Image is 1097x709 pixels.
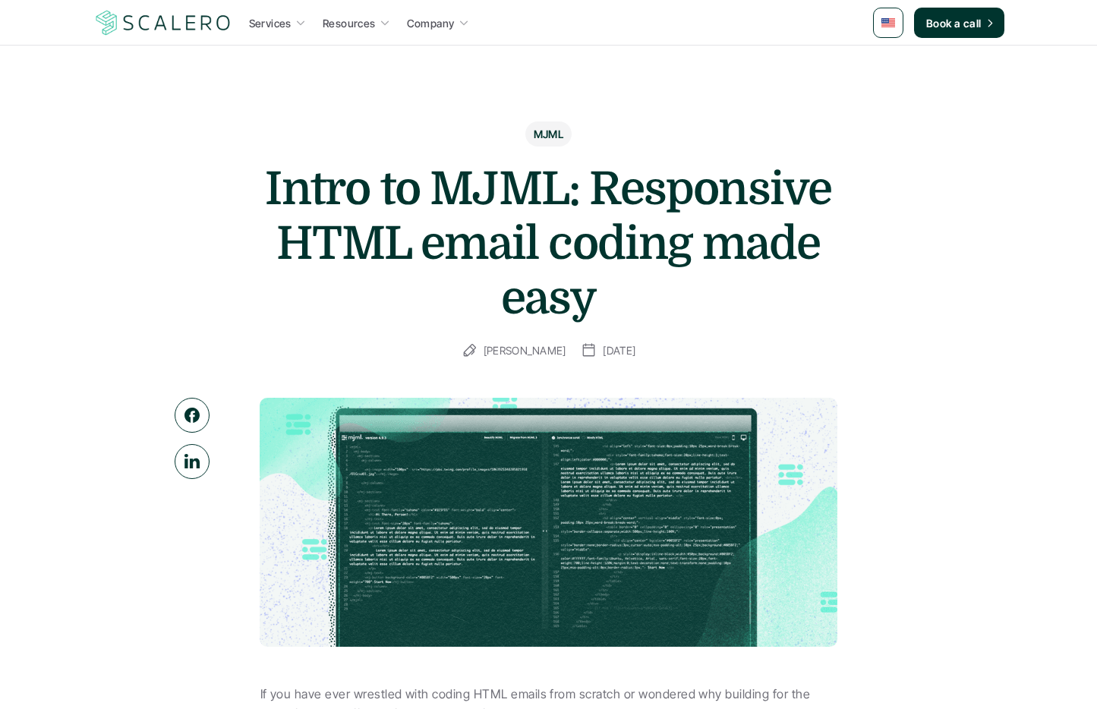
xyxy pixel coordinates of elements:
p: [PERSON_NAME] [484,341,566,360]
img: Scalero company logo [93,8,233,37]
a: Book a call [914,8,1004,38]
p: Book a call [926,15,982,31]
h1: Intro to MJML: Responsive HTML email coding made easy [245,162,853,326]
p: Company [407,15,455,31]
p: MJML [534,126,564,142]
p: Resources [323,15,376,31]
p: [DATE] [603,341,635,360]
p: Services [249,15,292,31]
a: Scalero company logo [93,9,233,36]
